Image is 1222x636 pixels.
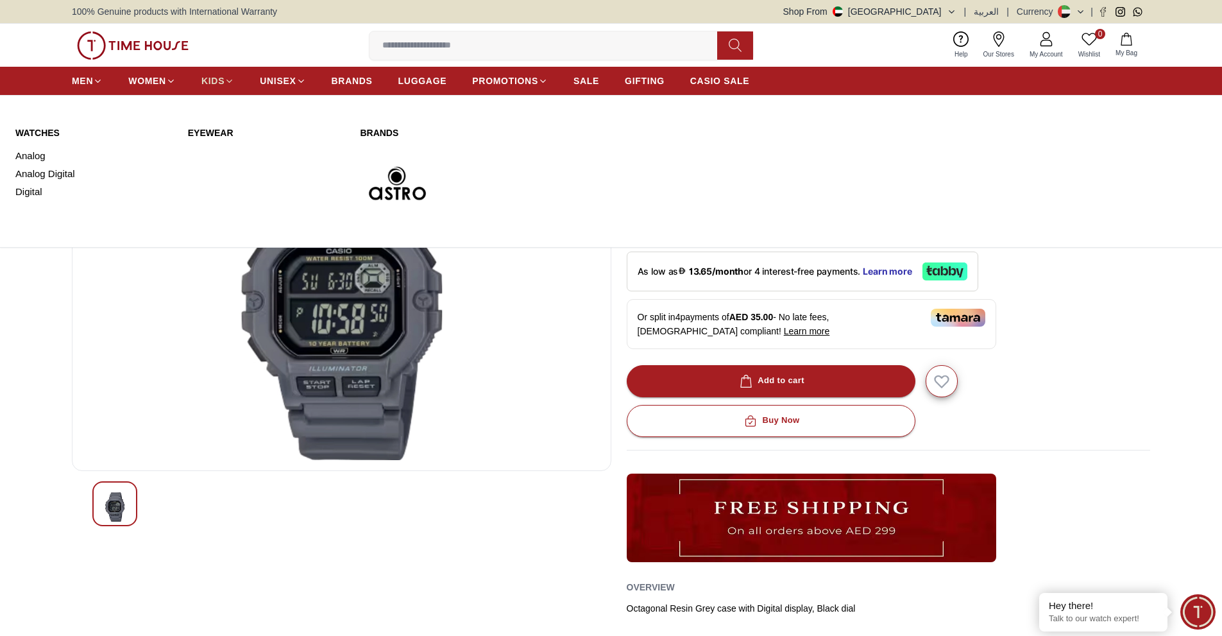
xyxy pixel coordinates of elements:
[742,413,799,428] div: Buy Now
[737,374,804,388] div: Add to cart
[627,578,675,597] h2: Overview
[964,5,967,18] span: |
[1110,48,1142,58] span: My Bag
[332,74,373,87] span: BRANDS
[72,74,93,87] span: MEN
[128,69,176,92] a: WOMEN
[201,69,234,92] a: KIDS
[625,69,665,92] a: GIFTING
[1071,29,1108,62] a: 0Wishlist
[949,49,973,59] span: Help
[1017,5,1058,18] div: Currency
[15,165,173,183] a: Analog Digital
[1090,5,1093,18] span: |
[1098,7,1108,17] a: Facebook
[947,29,976,62] a: Help
[729,312,773,322] span: AED 35.00
[83,152,600,460] img: CASIO Men's Digital Black Dial Watch - WS-1400H-8BVDF
[77,31,189,60] img: ...
[627,299,996,349] div: Or split in 4 payments of - No late fees, [DEMOGRAPHIC_DATA] compliant!
[260,74,296,87] span: UNISEX
[976,29,1022,62] a: Our Stores
[398,69,447,92] a: LUGGAGE
[1024,49,1068,59] span: My Account
[332,69,373,92] a: BRANDS
[360,126,689,139] a: Brands
[128,74,166,87] span: WOMEN
[627,474,996,562] img: ...
[1049,599,1158,612] div: Hey there!
[690,69,750,92] a: CASIO SALE
[931,309,985,327] img: Tamara
[72,69,103,92] a: MEN
[974,5,999,18] button: العربية
[201,74,225,87] span: KIDS
[627,602,1151,615] div: Octagonal Resin Grey case with Digital display, Black dial
[15,147,173,165] a: Analog
[15,126,173,139] a: WATCHES
[360,147,434,221] img: Astro
[627,405,915,437] button: Buy Now
[188,126,345,139] a: Eyewear
[398,74,447,87] span: LUGGAGE
[627,365,915,397] button: Add to cart
[103,492,126,522] img: CASIO Men's Digital Black Dial Watch - WS-1400H-8BVDF
[1095,29,1105,39] span: 0
[1133,7,1142,17] a: Whatsapp
[472,69,548,92] a: PROMOTIONS
[472,74,538,87] span: PROMOTIONS
[690,74,750,87] span: CASIO SALE
[625,74,665,87] span: GIFTING
[783,5,956,18] button: Shop From[GEOGRAPHIC_DATA]
[1006,5,1009,18] span: |
[260,69,305,92] a: UNISEX
[1116,7,1125,17] a: Instagram
[1073,49,1105,59] span: Wishlist
[573,69,599,92] a: SALE
[1049,614,1158,624] p: Talk to our watch expert!
[15,183,173,201] a: Digital
[833,6,843,17] img: United Arab Emirates
[784,326,830,336] span: Learn more
[1108,30,1145,60] button: My Bag
[1180,594,1216,630] div: Chat Widget
[72,5,277,18] span: 100% Genuine products with International Warranty
[573,74,599,87] span: SALE
[978,49,1019,59] span: Our Stores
